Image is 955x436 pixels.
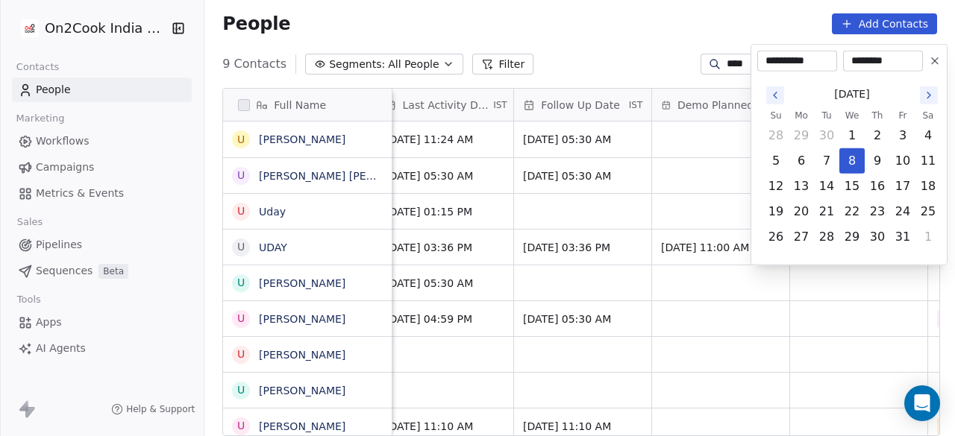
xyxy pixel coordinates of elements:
button: Saturday, October 18th, 2025 [916,174,940,198]
button: Monday, October 27th, 2025 [789,225,813,249]
button: Monday, October 20th, 2025 [789,200,813,224]
button: Friday, October 17th, 2025 [891,174,915,198]
button: Thursday, October 23rd, 2025 [865,200,889,224]
button: Go to the Next Month [920,86,938,104]
button: Monday, October 13th, 2025 [789,174,813,198]
button: Friday, October 24th, 2025 [891,200,915,224]
button: Tuesday, October 21st, 2025 [815,200,839,224]
button: Tuesday, September 30th, 2025 [815,124,839,148]
button: Today, Wednesday, October 8th, 2025, selected [840,149,864,173]
button: Sunday, October 26th, 2025 [764,225,788,249]
button: Go to the Previous Month [766,86,784,104]
button: Sunday, October 5th, 2025 [764,149,788,173]
button: Monday, October 6th, 2025 [789,149,813,173]
button: Tuesday, October 7th, 2025 [815,149,839,173]
th: Wednesday [839,108,865,123]
th: Sunday [763,108,789,123]
th: Monday [789,108,814,123]
button: Thursday, October 2nd, 2025 [865,124,889,148]
button: Wednesday, October 1st, 2025 [840,124,864,148]
button: Thursday, October 30th, 2025 [865,225,889,249]
button: Monday, September 29th, 2025 [789,124,813,148]
span: [DATE] [834,86,869,102]
button: Saturday, October 25th, 2025 [916,200,940,224]
button: Thursday, October 16th, 2025 [865,174,889,198]
button: Friday, October 3rd, 2025 [891,124,915,148]
th: Thursday [865,108,890,123]
button: Tuesday, October 14th, 2025 [815,174,839,198]
button: Thursday, October 9th, 2025 [865,149,889,173]
button: Wednesday, October 29th, 2025 [840,225,864,249]
button: Saturday, October 11th, 2025 [916,149,940,173]
th: Saturday [915,108,941,123]
button: Sunday, October 19th, 2025 [764,200,788,224]
button: Sunday, October 12th, 2025 [764,174,788,198]
button: Wednesday, October 22nd, 2025 [840,200,864,224]
th: Friday [890,108,915,123]
table: October 2025 [763,108,941,250]
button: Wednesday, October 15th, 2025 [840,174,864,198]
th: Tuesday [814,108,839,123]
button: Saturday, October 4th, 2025 [916,124,940,148]
button: Friday, October 10th, 2025 [891,149,915,173]
button: Saturday, November 1st, 2025 [916,225,940,249]
button: Tuesday, October 28th, 2025 [815,225,839,249]
button: Friday, October 31st, 2025 [891,225,915,249]
button: Sunday, September 28th, 2025 [764,124,788,148]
